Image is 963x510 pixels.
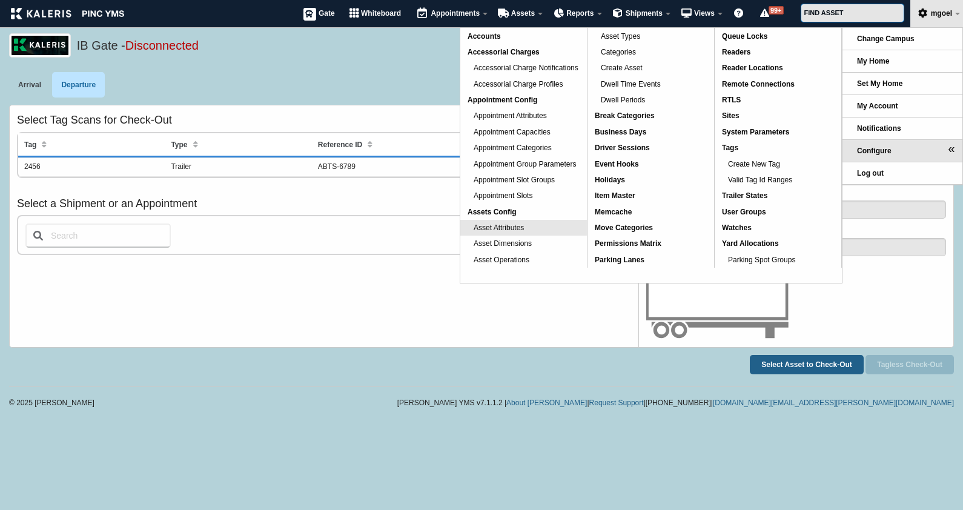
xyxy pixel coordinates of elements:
span: Notifications [857,124,901,133]
span: Memcache [595,208,632,216]
span: Yard Allocations [722,239,779,248]
span: Create Asset [601,64,643,72]
td: about a month ago [458,158,605,177]
span: Tag [24,141,41,149]
span: Create New Tag [728,160,780,168]
span: Accounts [468,32,501,41]
span: Shipments [626,9,663,18]
span: Appointment Capacities [474,128,551,136]
span: mgoel [931,9,952,18]
h3: Select Tag Scans for Check-Out [17,113,631,128]
img: trailer_empty-6dc4f8a8093b335d03f3330793ce08028432937e4ae118a9cf728fb15f29ded3.svg [646,270,789,340]
span: Readers [722,48,750,56]
span: Holidays [595,176,625,184]
span: System Parameters [722,128,789,136]
span: Accessorial Charge Profiles [474,80,563,88]
span: RTLS [722,96,741,104]
span: Asset Types [601,32,640,41]
span: Configure [857,147,892,155]
a: Request Support [589,399,644,407]
span: Break Categories [595,111,655,120]
span: Dwell Time Events [601,80,661,88]
span: Permissions Matrix [595,239,661,248]
div: [PERSON_NAME] YMS v7.1.1.2 | | | | [397,399,954,406]
a: About [PERSON_NAME] [506,399,587,407]
span: Type [171,141,192,149]
span: Dwell Periods [601,96,645,104]
li: Configure [842,140,962,162]
span: Appointment Slot Groups [474,176,555,184]
span: Appointment Config [468,96,537,104]
input: Search [25,224,171,248]
span: [PHONE_NUMBER] [646,399,711,407]
span: My Home [857,57,889,65]
span: Whiteboard [361,9,401,18]
span: Assets [511,9,535,18]
span: Asset Dimensions [474,239,532,248]
span: Remote Connections [722,80,795,88]
span: Accessorial Charge Notifications [474,64,578,72]
span: Assets Config [468,208,517,216]
span: Driver Sessions [595,144,650,152]
span: Move Categories [595,224,653,232]
span: Trailer States [722,191,767,200]
img: logo_pnc-prd.png [9,33,71,58]
td: 2456 [18,158,165,177]
button: Select Asset to Check-Out [750,355,864,374]
span: User Groups [722,208,766,216]
span: Sites [722,111,740,120]
span: Appointment Group Parameters [474,160,576,168]
span: Reference ID [318,141,367,149]
span: Set My Home [857,79,902,88]
span: Event Hooks [595,160,639,168]
span: Accessorial Charges [468,48,540,56]
span: Valid Tag Id Ranges [728,176,792,184]
span: Tags [722,144,738,152]
span: Disconnected [125,39,199,52]
label: Trailer: AACT- [796,270,946,283]
span: Categories [601,48,636,56]
span: Views [694,9,715,18]
span: Reports [566,9,594,18]
span: Appointments [431,9,480,18]
span: Change Campus [857,35,915,43]
span: Asset Attributes [474,224,524,232]
span: Queue Locks [722,32,767,41]
span: Log out [857,169,884,177]
h5: IB Gate - [77,37,475,58]
span: Appointment Categories [474,144,552,152]
span: Asset Operations [474,256,529,264]
span: Item Master [595,191,635,200]
a: Arrival [9,72,50,98]
a: [DOMAIN_NAME][EMAIL_ADDRESS][PERSON_NAME][DOMAIN_NAME] [713,399,954,407]
button: Tagless Check-Out [865,355,954,374]
span: Appointment Attributes [474,111,547,120]
span: Reader Locations [722,64,783,72]
span: Gate [319,9,335,18]
span: Parking Spot Groups [728,256,795,264]
span: Business Days [595,128,646,136]
td: ABTS-6789 [312,158,458,177]
span: 99+ [769,6,784,15]
td: Trailer [165,158,311,177]
span: Parking Lanes [595,256,644,264]
a: Departure [52,72,105,98]
span: Appointment Slots [474,191,532,200]
span: Watches [722,224,752,232]
input: FIND ASSET [801,4,904,22]
h3: Select a Shipment or an Appointment [17,196,631,211]
span: My Account [857,102,898,110]
img: kaleris_pinc-9d9452ea2abe8761a8e09321c3823821456f7e8afc7303df8a03059e807e3f55.png [11,8,124,19]
div: © 2025 [PERSON_NAME] [9,399,245,406]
